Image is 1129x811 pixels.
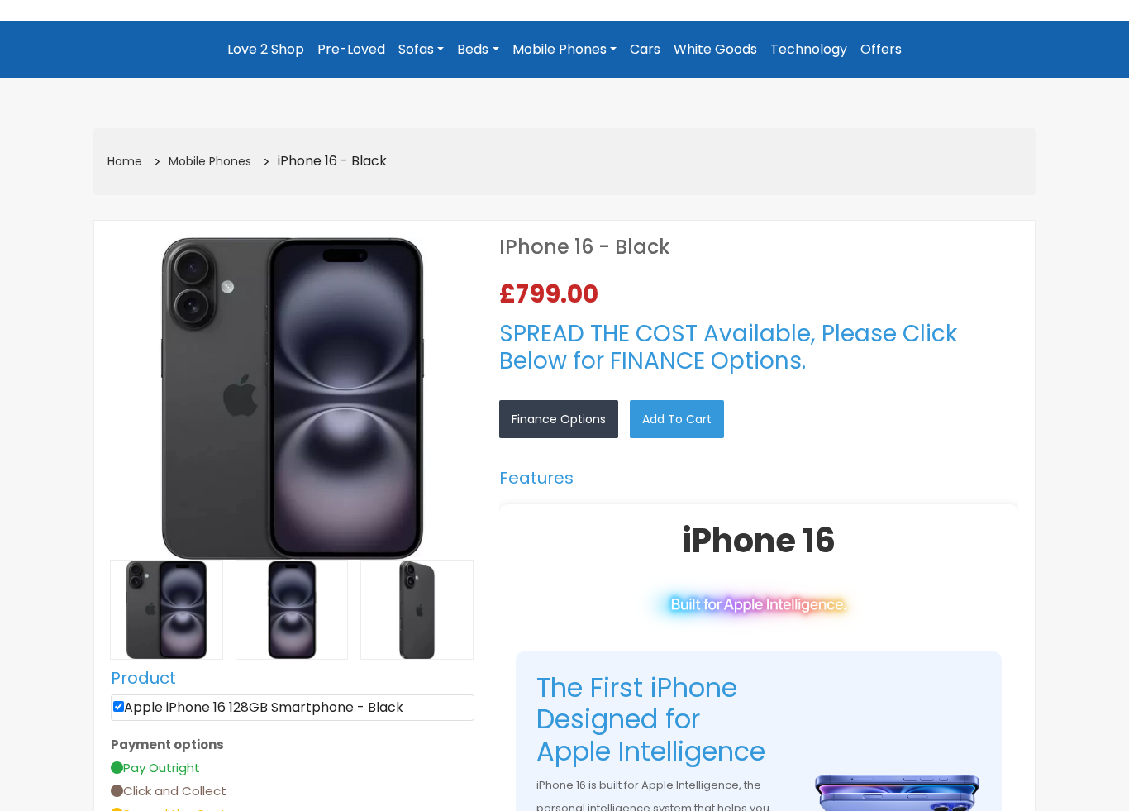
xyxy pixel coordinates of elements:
[450,35,505,64] a: Beds
[221,35,311,64] a: Love 2 Shop
[111,736,224,753] b: Payment options
[111,759,200,776] span: Pay Outright
[311,35,392,64] a: Pre-Loved
[257,149,388,174] li: iPhone 16 - Black
[392,35,450,64] a: Sofas
[499,468,1018,488] h5: Features
[630,400,724,438] a: Add to Cart
[499,282,605,307] span: £799.00
[111,694,474,721] li: Apple iPhone 16 128GB Smartphone - Black
[635,575,883,635] img: Built for Intelligence
[506,35,623,64] a: Mobile Phones
[499,237,1018,257] h1: iPhone 16 - Black
[111,668,474,688] h5: Product
[623,35,667,64] a: Cars
[516,521,1002,561] h1: iPhone 16
[499,320,1018,375] h3: SPREAD THE COST Available, Please Click Below for FINANCE Options.
[107,153,142,169] a: Home
[764,35,854,64] a: Technology
[111,782,226,799] span: Click and Collect
[536,672,774,767] h2: The First iPhone Designed for Apple Intelligence
[169,153,251,169] a: Mobile Phones
[854,35,908,64] a: Offers
[499,400,618,438] a: Finance Options
[667,35,764,64] a: White Goods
